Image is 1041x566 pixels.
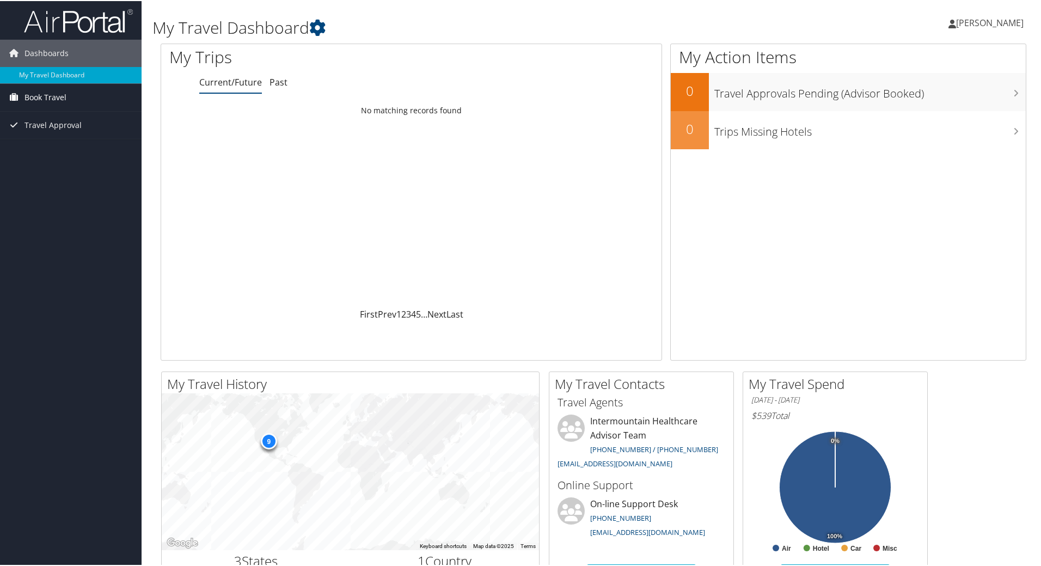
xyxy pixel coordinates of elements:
a: Past [270,75,287,87]
li: Intermountain Healthcare Advisor Team [552,413,731,472]
img: Google [164,535,200,549]
h1: My Trips [169,45,445,68]
div: 9 [260,432,277,448]
a: Open this area in Google Maps (opens a new window) [164,535,200,549]
a: First [360,307,378,319]
tspan: 0% [831,437,840,443]
a: Next [427,307,446,319]
text: Hotel [813,544,829,551]
a: Last [446,307,463,319]
h1: My Travel Dashboard [152,15,740,38]
span: [PERSON_NAME] [956,16,1024,28]
text: Misc [883,544,897,551]
span: Travel Approval [25,111,82,138]
a: Terms (opens in new tab) [520,542,536,548]
h1: My Action Items [671,45,1026,68]
text: Air [782,544,791,551]
h3: Trips Missing Hotels [714,118,1026,138]
tspan: 100% [827,532,842,539]
h3: Online Support [558,477,725,492]
a: Current/Future [199,75,262,87]
span: Map data ©2025 [473,542,514,548]
a: 1 [396,307,401,319]
a: [PERSON_NAME] [948,5,1034,38]
a: 3 [406,307,411,319]
a: 5 [416,307,421,319]
span: … [421,307,427,319]
a: 2 [401,307,406,319]
h2: My Travel Spend [749,374,927,392]
h6: [DATE] - [DATE] [751,394,919,404]
h6: Total [751,409,919,421]
h3: Travel Approvals Pending (Advisor Booked) [714,80,1026,100]
a: [PHONE_NUMBER] / [PHONE_NUMBER] [590,443,718,453]
text: Car [850,544,861,551]
h3: Travel Agents [558,394,725,409]
img: airportal-logo.png [24,7,133,33]
button: Keyboard shortcuts [420,541,467,549]
h2: My Travel History [167,374,539,392]
h2: 0 [671,119,709,137]
span: $539 [751,409,771,421]
span: Book Travel [25,83,66,110]
a: 4 [411,307,416,319]
a: 0Travel Approvals Pending (Advisor Booked) [671,72,1026,110]
a: [EMAIL_ADDRESS][DOMAIN_NAME] [558,458,672,467]
li: On-line Support Desk [552,496,731,541]
a: Prev [378,307,396,319]
h2: My Travel Contacts [555,374,733,392]
span: Dashboards [25,39,69,66]
h2: 0 [671,81,709,99]
td: No matching records found [161,100,662,119]
a: 0Trips Missing Hotels [671,110,1026,148]
a: [EMAIL_ADDRESS][DOMAIN_NAME] [590,526,705,536]
a: [PHONE_NUMBER] [590,512,651,522]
